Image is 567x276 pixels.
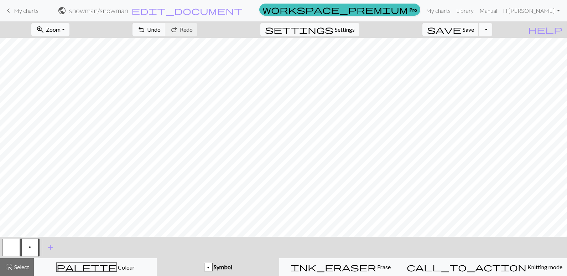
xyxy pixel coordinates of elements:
[335,25,355,34] span: Settings
[117,264,135,271] span: Colour
[57,262,116,272] span: palette
[29,244,31,250] span: Purl
[259,4,420,16] a: Pro
[213,264,232,270] span: Symbol
[46,242,55,252] span: add
[265,25,333,35] span: settings
[13,264,29,270] span: Select
[402,258,567,276] button: Knitting mode
[4,5,38,17] a: My charts
[204,263,212,272] div: p
[376,264,391,270] span: Erase
[137,25,146,35] span: undo
[58,6,66,16] span: public
[21,239,38,256] button: p
[407,262,526,272] span: call_to_action
[260,23,359,36] button: SettingsSettings
[262,5,408,15] span: workspace_premium
[477,4,500,18] a: Manual
[69,6,128,15] h2: snowman / snowman
[279,258,402,276] button: Erase
[453,4,477,18] a: Library
[423,4,453,18] a: My charts
[147,26,161,33] span: Undo
[5,262,13,272] span: highlight_alt
[500,4,563,18] a: Hi[PERSON_NAME]
[422,23,479,36] button: Save
[31,23,69,36] button: Zoom
[131,6,243,16] span: edit_document
[157,258,279,276] button: p Symbol
[4,6,13,16] span: keyboard_arrow_left
[526,264,562,270] span: Knitting mode
[265,25,333,34] i: Settings
[36,25,45,35] span: zoom_in
[34,258,157,276] button: Colour
[14,7,38,14] span: My charts
[291,262,376,272] span: ink_eraser
[528,25,562,35] span: help
[427,25,461,35] span: save
[46,26,61,33] span: Zoom
[463,26,474,33] span: Save
[132,23,166,36] button: Undo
